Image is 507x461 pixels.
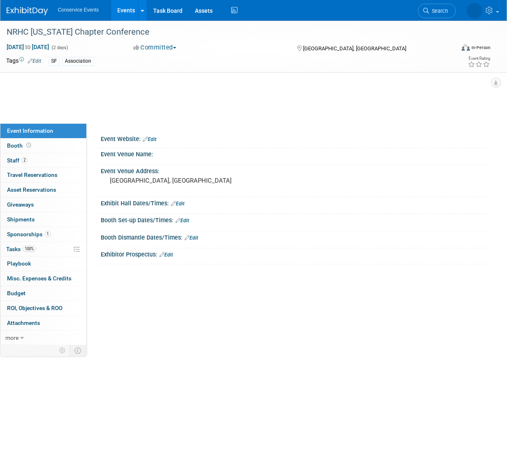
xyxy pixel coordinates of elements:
a: Attachments [0,316,86,330]
a: Edit [175,218,189,223]
span: Travel Reservations [7,172,57,178]
span: 2 [21,157,28,163]
span: [DATE] [DATE] [6,43,50,51]
div: Booth Set-up Dates/Times: [101,214,490,225]
a: ROI, Objectives & ROO [0,301,86,315]
span: to [24,44,32,50]
span: Staff [7,157,28,164]
a: Event Information [0,124,86,138]
span: Search [429,8,448,14]
a: Edit [159,252,173,258]
div: Exhibit Hall Dates/Times: [101,197,490,208]
img: Format-Inperson.png [462,44,470,51]
div: Association [62,57,94,66]
div: Booth Dismantle Dates/Times: [101,231,490,242]
td: Toggle Event Tabs [70,345,87,356]
div: In-Person [471,45,490,51]
td: Personalize Event Tab Strip [55,345,70,356]
span: ROI, Objectives & ROO [7,305,62,311]
span: Budget [7,290,26,296]
a: Edit [185,235,198,241]
div: SF [49,57,59,66]
img: ExhibitDay [7,7,48,15]
span: Attachments [7,320,40,326]
div: NRHC [US_STATE] Chapter Conference [4,25,449,40]
span: Booth not reserved yet [25,142,33,148]
div: Event Website: [101,133,490,143]
button: Committed [130,43,180,52]
a: Shipments [0,212,86,227]
span: Tasks [6,246,36,252]
a: Budget [0,286,86,301]
span: [GEOGRAPHIC_DATA], [GEOGRAPHIC_DATA] [303,45,406,52]
a: Edit [143,136,156,142]
pre: [GEOGRAPHIC_DATA], [GEOGRAPHIC_DATA] [110,177,254,184]
span: Playbook [7,260,31,267]
div: Event Venue Address: [101,165,490,175]
a: Edit [171,201,185,207]
div: Exhibitor Prospectus: [101,248,490,259]
a: Playbook [0,256,86,271]
div: Event Format [420,43,491,55]
span: (2 days) [51,45,68,50]
a: Booth [0,139,86,153]
span: Giveaways [7,201,34,208]
td: Tags [6,56,41,66]
span: 100% [23,246,36,252]
div: Event Rating [468,56,490,61]
a: Edit [28,58,41,64]
img: Amiee Griffey [467,3,482,19]
span: more [5,334,19,341]
div: Event Venue Name: [101,148,490,158]
a: Tasks100% [0,242,86,256]
a: Search [418,4,456,18]
span: Shipments [7,216,35,223]
a: Sponsorships1 [0,227,86,242]
span: Asset Reservations [7,186,56,193]
a: Staff2 [0,153,86,168]
a: Misc. Expenses & Credits [0,271,86,286]
span: 1 [45,231,51,237]
span: Conservice Events [58,7,99,13]
a: Travel Reservations [0,168,86,182]
span: Booth [7,142,33,149]
a: Asset Reservations [0,183,86,197]
span: Misc. Expenses & Credits [7,275,71,282]
span: Sponsorships [7,231,51,238]
a: Giveaways [0,198,86,212]
a: more [0,331,86,345]
span: Event Information [7,127,53,134]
